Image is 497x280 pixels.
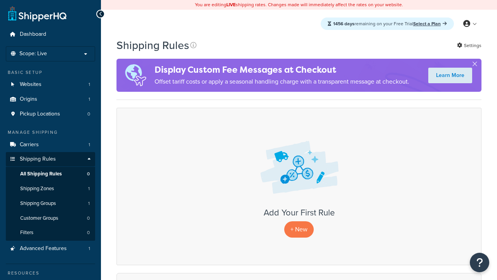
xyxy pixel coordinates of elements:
[6,92,95,107] a: Origins 1
[20,96,37,103] span: Origins
[6,107,95,121] li: Pickup Locations
[6,77,95,92] a: Websites 1
[87,111,90,117] span: 0
[333,20,355,27] strong: 1456 days
[284,221,314,237] p: + New
[87,171,90,177] span: 0
[20,200,56,207] span: Shipping Groups
[20,142,39,148] span: Carriers
[6,129,95,136] div: Manage Shipping
[6,182,95,196] a: Shipping Zones 1
[457,40,481,51] a: Settings
[6,270,95,276] div: Resources
[6,152,95,241] li: Shipping Rules
[6,226,95,240] li: Filters
[6,211,95,226] li: Customer Groups
[20,31,46,38] span: Dashboard
[89,96,90,103] span: 1
[19,51,47,57] span: Scope: Live
[155,76,409,87] p: Offset tariff costs or apply a seasonal handling charge with a transparent message at checkout.
[6,241,95,256] a: Advanced Features 1
[6,69,95,76] div: Basic Setup
[6,138,95,152] li: Carriers
[226,1,236,8] b: LIVE
[20,81,42,88] span: Websites
[88,185,90,192] span: 1
[6,241,95,256] li: Advanced Features
[8,6,66,21] a: ShipperHQ Home
[88,200,90,207] span: 1
[116,59,155,92] img: duties-banner-06bc72dcb5fe05cb3f9472aba00be2ae8eb53ab6f0d8bb03d382ba314ac3c341.png
[6,27,95,42] a: Dashboard
[20,215,58,222] span: Customer Groups
[20,111,60,117] span: Pickup Locations
[6,138,95,152] a: Carriers 1
[6,182,95,196] li: Shipping Zones
[125,208,473,217] h3: Add Your First Rule
[6,196,95,211] li: Shipping Groups
[6,167,95,181] a: All Shipping Rules 0
[470,253,489,272] button: Open Resource Center
[89,81,90,88] span: 1
[20,156,56,163] span: Shipping Rules
[6,107,95,121] a: Pickup Locations 0
[6,211,95,226] a: Customer Groups 0
[6,196,95,211] a: Shipping Groups 1
[87,215,90,222] span: 0
[6,152,95,166] a: Shipping Rules
[20,171,62,177] span: All Shipping Rules
[89,245,90,252] span: 1
[6,92,95,107] li: Origins
[20,245,67,252] span: Advanced Features
[321,17,454,30] div: remaining on your Free Trial
[413,20,447,27] a: Select a Plan
[116,38,189,53] h1: Shipping Rules
[155,63,409,76] h4: Display Custom Fee Messages at Checkout
[428,68,472,83] a: Learn More
[6,77,95,92] li: Websites
[89,142,90,148] span: 1
[20,185,54,192] span: Shipping Zones
[6,167,95,181] li: All Shipping Rules
[6,226,95,240] a: Filters 0
[20,229,33,236] span: Filters
[87,229,90,236] span: 0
